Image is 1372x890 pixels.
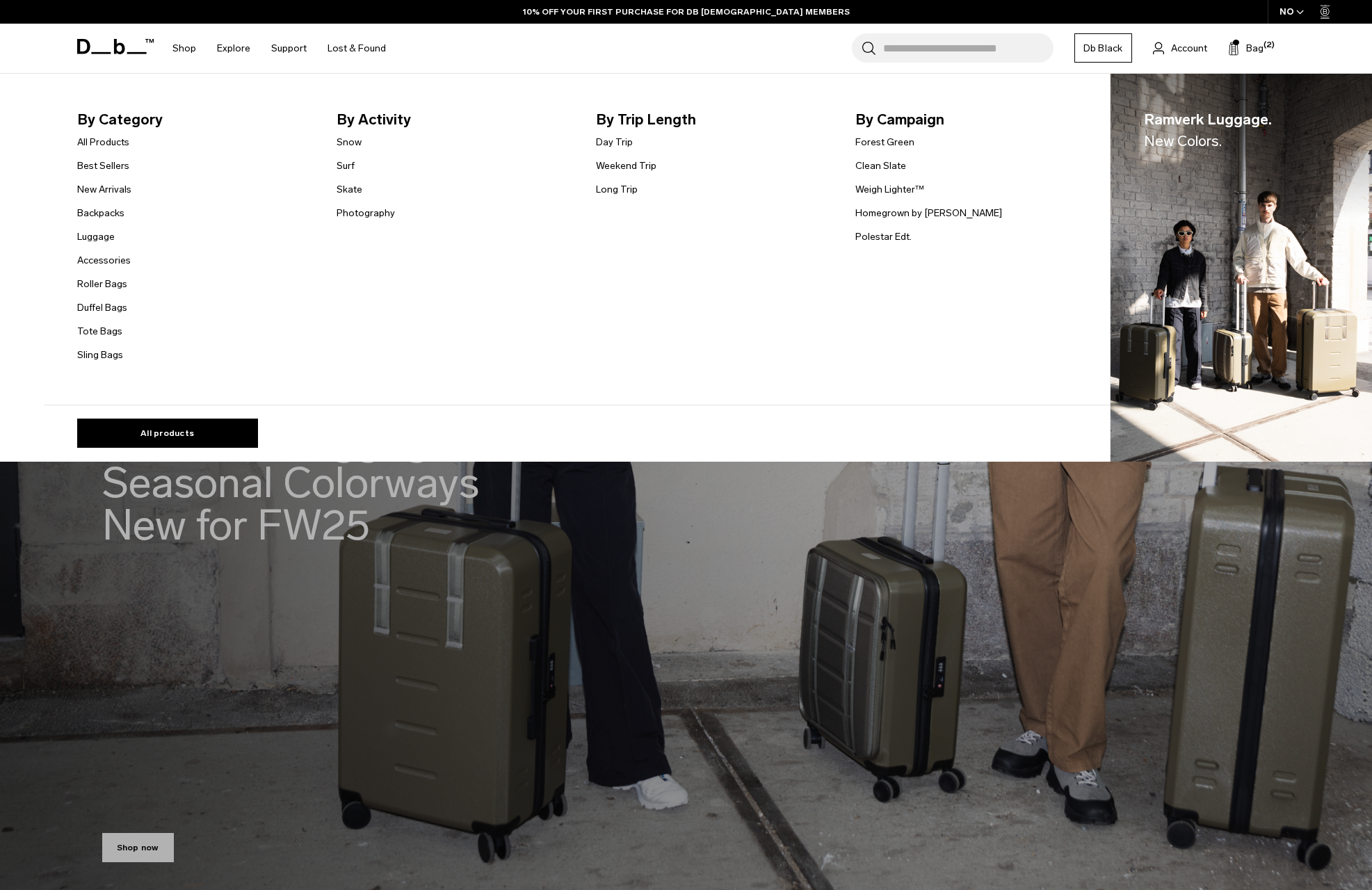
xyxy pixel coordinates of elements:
[77,135,129,149] a: All Products
[1074,33,1132,63] a: Db Black
[855,206,1002,220] a: Homegrown by [PERSON_NAME]
[1144,108,1272,152] span: Ramverk Luggage.
[855,159,906,173] a: Clean Slate
[162,24,396,73] nav: Main Navigation
[328,24,386,73] a: Lost & Found
[1171,41,1207,56] span: Account
[596,108,833,131] span: By Trip Length
[596,182,638,197] a: Long Trip
[855,108,1092,131] span: By Campaign
[337,135,362,149] a: Snow
[1111,74,1372,462] img: Db
[77,182,131,197] a: New Arrivals
[1264,40,1275,51] span: (2)
[77,159,129,173] a: Best Sellers
[596,159,656,173] a: Weekend Trip
[855,229,912,244] a: Polestar Edt.
[77,348,123,362] a: Sling Bags
[855,135,914,149] a: Forest Green
[1228,40,1264,56] button: Bag (2)
[77,108,314,131] span: By Category
[596,135,633,149] a: Day Trip
[271,24,307,73] a: Support
[77,253,131,268] a: Accessories
[1153,40,1207,56] a: Account
[77,277,127,291] a: Roller Bags
[855,182,924,197] a: Weigh Lighter™
[77,324,122,339] a: Tote Bags
[1246,41,1264,56] span: Bag
[523,6,850,18] a: 10% OFF YOUR FIRST PURCHASE FOR DB [DEMOGRAPHIC_DATA] MEMBERS
[77,206,124,220] a: Backpacks
[1111,74,1372,462] a: Ramverk Luggage.New Colors. Db
[77,300,127,315] a: Duffel Bags
[337,108,574,131] span: By Activity
[337,206,395,220] a: Photography
[77,419,258,448] a: All products
[1144,132,1222,149] span: New Colors.
[337,159,355,173] a: Surf
[217,24,250,73] a: Explore
[172,24,196,73] a: Shop
[77,229,115,244] a: Luggage
[337,182,362,197] a: Skate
